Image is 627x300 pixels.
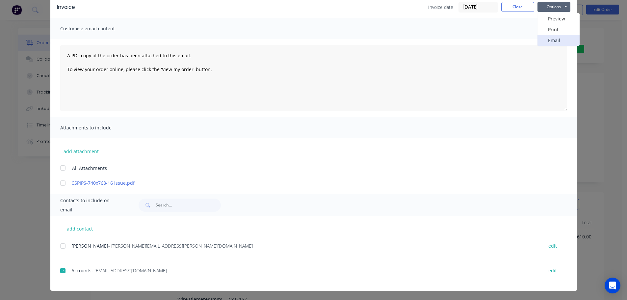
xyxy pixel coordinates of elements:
[72,165,107,172] span: All Attachments
[544,266,561,275] button: edit
[60,45,567,111] textarea: A PDF copy of the order has been attached to this email. To view your order online, please click ...
[60,24,133,33] span: Customise email content
[108,243,253,249] span: - [PERSON_NAME][EMAIL_ADDRESS][PERSON_NAME][DOMAIN_NAME]
[537,24,580,35] button: Print
[71,243,108,249] span: [PERSON_NAME]
[71,179,536,186] a: CSPIPS-740x768-16 issue.pdf
[501,2,534,12] button: Close
[544,241,561,250] button: edit
[537,2,570,12] button: Options
[71,267,91,274] span: Accounts
[537,35,580,46] button: Email
[57,3,75,11] div: Invoice
[60,146,102,156] button: add attachment
[91,267,167,274] span: - [EMAIL_ADDRESS][DOMAIN_NAME]
[605,278,620,293] div: Open Intercom Messenger
[537,13,580,24] button: Preview
[60,123,133,132] span: Attachments to include
[428,4,453,11] span: Invoice date
[156,199,221,212] input: Search...
[60,224,100,233] button: add contact
[60,196,122,214] span: Contacts to include on email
